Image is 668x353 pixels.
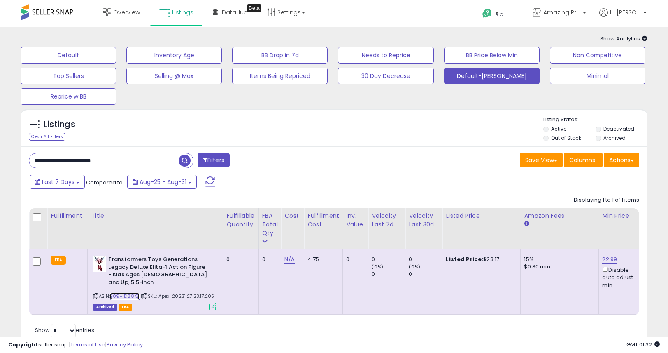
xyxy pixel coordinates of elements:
[108,256,208,288] b: Transformers Toys Generations Legacy Deluxe Elita-1 Action Figure - Kids Ages [DEMOGRAPHIC_DATA] ...
[603,125,634,132] label: Deactivated
[409,212,439,229] div: Velocity Last 30d
[29,133,65,141] div: Clear All Filters
[8,341,38,348] strong: Copyright
[476,2,519,27] a: Help
[119,304,133,311] span: FBA
[51,256,66,265] small: FBA
[346,212,365,229] div: Inv. value
[372,256,405,263] div: 0
[520,153,563,167] button: Save View
[51,212,84,220] div: Fulfillment
[372,271,405,278] div: 0
[524,220,529,228] small: Amazon Fees.
[307,212,339,229] div: Fulfillment Cost
[93,256,106,272] img: 41LT8YA4h4L._SL40_.jpg
[482,8,492,19] i: Get Help
[21,47,116,64] button: Default
[307,256,336,263] div: 4.75
[600,35,647,42] span: Show Analytics
[602,255,617,264] a: 22.99
[338,68,433,84] button: 30 Day Decrease
[346,256,362,263] div: 0
[226,256,252,263] div: 0
[141,293,214,299] span: | SKU: Apex_20231127.23.17.205
[232,68,328,84] button: Items Being Repriced
[372,212,402,229] div: Velocity Last 7d
[126,47,222,64] button: Inventory Age
[444,68,540,84] button: Default-[PERSON_NAME]
[140,178,186,186] span: Aug-25 - Aug-31
[444,47,540,64] button: BB Price Below Min
[198,153,230,167] button: Filters
[247,4,261,12] div: Tooltip anchor
[524,263,592,271] div: $0.30 min
[126,68,222,84] button: Selling @ Max
[524,212,595,220] div: Amazon Fees
[409,264,420,270] small: (0%)
[543,116,647,124] p: Listing States:
[446,212,517,220] div: Listed Price
[551,134,581,141] label: Out of Stock
[21,68,116,84] button: Top Sellers
[599,8,647,27] a: Hi [PERSON_NAME]
[262,256,275,263] div: 0
[602,212,645,220] div: Min Price
[30,175,85,189] button: Last 7 Days
[569,156,595,164] span: Columns
[338,47,433,64] button: Needs to Reprice
[409,256,442,263] div: 0
[44,119,75,130] h5: Listings
[610,8,641,16] span: Hi [PERSON_NAME]
[21,88,116,105] button: Reprice w BB
[86,179,124,186] span: Compared to:
[602,265,642,289] div: Disable auto adjust min
[107,341,143,348] a: Privacy Policy
[372,264,383,270] small: (0%)
[222,8,248,16] span: DataHub
[409,271,442,278] div: 0
[574,196,639,204] div: Displaying 1 to 1 of 1 items
[524,256,592,263] div: 15%
[8,341,143,349] div: seller snap | |
[550,68,645,84] button: Minimal
[172,8,193,16] span: Listings
[70,341,105,348] a: Terms of Use
[284,212,300,220] div: Cost
[93,304,117,311] span: Listings that have been deleted from Seller Central
[284,255,294,264] a: N/A
[110,293,140,300] a: B09H1D88K5
[626,341,660,348] span: 2025-09-9 01:32 GMT
[42,178,74,186] span: Last 7 Days
[564,153,603,167] button: Columns
[262,212,278,238] div: FBA Total Qty
[543,8,580,16] span: Amazing Prime Finds US
[127,175,197,189] button: Aug-25 - Aug-31
[91,212,219,220] div: Title
[603,134,626,141] label: Archived
[551,125,566,132] label: Active
[604,153,639,167] button: Actions
[93,256,216,309] div: ASIN:
[550,47,645,64] button: Non Competitive
[446,255,483,263] b: Listed Price:
[35,326,94,334] span: Show: entries
[232,47,328,64] button: BB Drop in 7d
[226,212,255,229] div: Fulfillable Quantity
[113,8,140,16] span: Overview
[492,11,503,18] span: Help
[446,256,514,263] div: $23.17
